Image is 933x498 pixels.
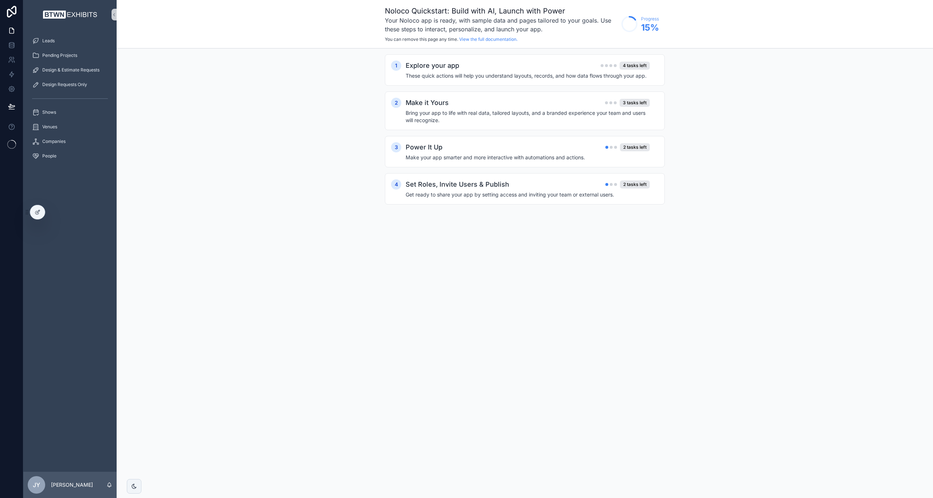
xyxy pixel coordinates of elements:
[28,135,112,148] a: Companies
[42,52,77,58] span: Pending Projects
[28,63,112,77] a: Design & Estimate Requests
[385,16,618,34] h3: Your Noloco app is ready, with sample data and pages tailored to your goals. Use these steps to i...
[42,38,55,44] span: Leads
[28,78,112,91] a: Design Requests Only
[641,22,659,34] span: 15 %
[28,149,112,163] a: People
[28,49,112,62] a: Pending Projects
[42,153,56,159] span: People
[23,29,117,172] div: scrollable content
[42,67,99,73] span: Design & Estimate Requests
[51,481,93,489] p: [PERSON_NAME]
[641,16,659,22] span: Progress
[28,106,112,119] a: Shows
[459,36,518,42] a: View the full documentation.
[28,34,112,47] a: Leads
[41,9,99,20] img: App logo
[42,109,56,115] span: Shows
[28,120,112,133] a: Venues
[33,481,40,489] span: JY
[385,36,458,42] span: You can remove this page any time.
[42,139,66,144] span: Companies
[42,82,87,87] span: Design Requests Only
[42,124,57,130] span: Venues
[385,6,618,16] h1: Noloco Quickstart: Build with AI, Launch with Power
